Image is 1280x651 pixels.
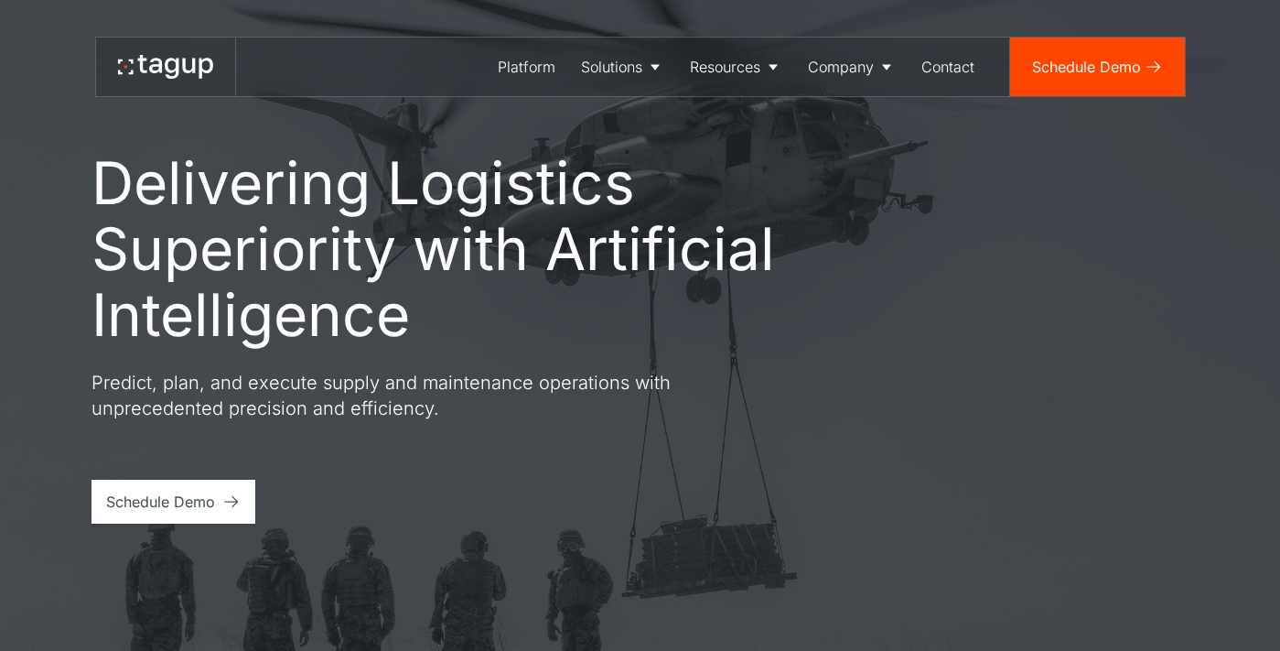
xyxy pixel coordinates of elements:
[106,491,215,513] div: Schedule Demo
[1032,56,1141,78] div: Schedule Demo
[795,38,909,96] a: Company
[677,38,795,96] a: Resources
[498,56,555,78] div: Platform
[581,56,642,78] div: Solutions
[485,38,568,96] a: Platform
[91,150,860,348] h1: Delivering Logistics Superiority with Artificial Intelligence
[91,370,750,421] p: Predict, plan, and execute supply and maintenance operations with unprecedented precision and eff...
[690,56,760,78] div: Resources
[909,38,987,96] a: Contact
[568,38,677,96] a: Solutions
[921,56,974,78] div: Contact
[91,480,255,524] a: Schedule Demo
[1010,38,1185,96] a: Schedule Demo
[808,56,874,78] div: Company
